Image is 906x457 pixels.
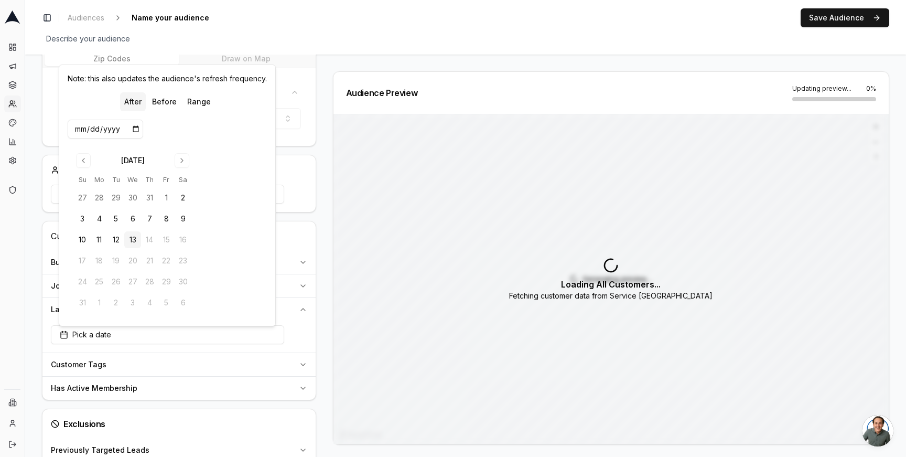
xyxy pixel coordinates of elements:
[4,436,21,453] button: Log out
[45,51,179,66] button: Zip Codes
[175,174,191,185] th: Saturday
[801,8,889,27] button: Save Audience
[509,291,713,301] p: Fetching customer data from Service [GEOGRAPHIC_DATA]
[175,189,191,206] button: 2
[51,359,106,370] span: Customer Tags
[175,210,191,227] button: 9
[51,164,131,176] div: Customer Profile
[158,174,175,185] th: Friday
[121,155,145,166] div: [DATE]
[51,104,307,137] div: Target Zip Codes
[120,92,146,111] button: After
[91,174,107,185] th: Monday
[51,281,90,291] span: Job Types
[76,153,91,168] button: Go to previous month
[107,189,124,206] button: 29
[91,231,107,248] button: 11
[51,81,307,104] button: Target Zip Codes
[42,377,316,400] button: Has Active Membership
[68,13,104,23] span: Audiences
[183,92,215,111] button: Range
[51,418,307,430] div: Exclusions
[124,231,141,248] button: 13
[124,174,141,185] th: Wednesday
[91,189,107,206] button: 28
[51,304,102,315] span: Last Job Date
[792,84,851,93] span: Updating preview...
[107,210,124,227] button: 5
[68,73,267,84] div: Note: this also updates the audience's refresh frequency.
[124,189,141,206] button: 30
[74,231,91,248] button: 10
[63,10,109,25] a: Audiences
[42,274,316,297] button: Job Types
[42,321,316,353] div: Last Job Date
[561,278,661,291] p: Loading All Customers...
[63,10,230,25] nav: breadcrumb
[42,31,134,46] span: Describe your audience
[175,153,189,168] button: Go to next month
[141,174,158,185] th: Thursday
[862,415,893,447] a: Open chat
[51,325,284,344] button: Pick a date
[179,51,313,66] button: Draw on Map
[158,189,175,206] button: 1
[42,298,316,321] button: Last Job Date
[346,89,418,97] div: Audience Preview
[91,210,107,227] button: 4
[42,251,316,274] button: Business Units
[51,445,149,455] span: Previously Targeted Leads
[42,353,316,376] button: Customer Tags
[158,210,175,227] button: 8
[141,210,158,227] button: 7
[74,210,91,227] button: 3
[107,174,124,185] th: Tuesday
[60,330,111,340] span: Pick a date
[51,257,105,268] span: Business Units
[107,231,124,248] button: 12
[141,189,158,206] button: 31
[74,189,91,206] button: 27
[148,92,181,111] button: Before
[51,383,137,394] span: Has Active Membership
[124,210,141,227] button: 6
[127,10,213,25] span: Name your audience
[74,174,91,185] th: Sunday
[42,221,316,251] div: Customer Filters
[866,84,876,93] span: 0 %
